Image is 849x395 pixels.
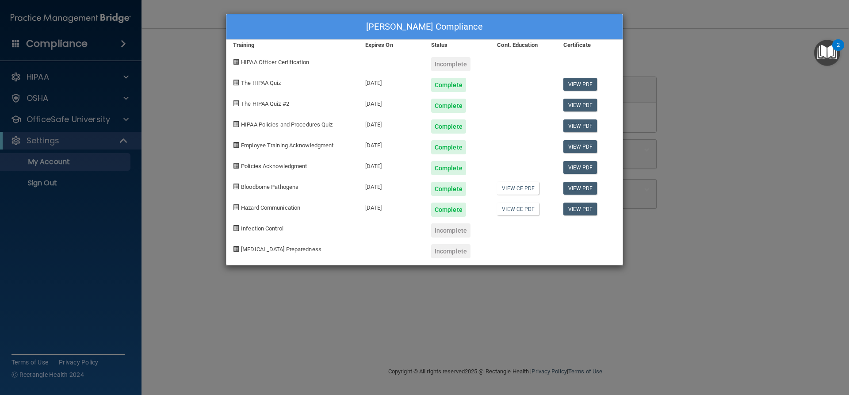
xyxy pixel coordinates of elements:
div: Complete [431,140,466,154]
a: View CE PDF [497,182,539,195]
a: View CE PDF [497,203,539,215]
div: [DATE] [359,71,424,92]
div: Training [226,40,359,50]
div: Complete [431,203,466,217]
button: Open Resource Center, 2 new notifications [814,40,840,66]
div: Cont. Education [490,40,556,50]
span: Employee Training Acknowledgment [241,142,333,149]
div: Incomplete [431,57,470,71]
div: Complete [431,78,466,92]
div: Certificate [557,40,623,50]
span: Bloodborne Pathogens [241,184,298,190]
div: Status [424,40,490,50]
a: View PDF [563,161,597,174]
a: View PDF [563,99,597,111]
a: View PDF [563,119,597,132]
div: Complete [431,99,466,113]
div: [DATE] [359,196,424,217]
div: 2 [837,45,840,57]
span: [MEDICAL_DATA] Preparedness [241,246,321,253]
div: Complete [431,161,466,175]
span: Infection Control [241,225,283,232]
div: [DATE] [359,134,424,154]
span: Policies Acknowledgment [241,163,307,169]
div: Complete [431,119,466,134]
a: View PDF [563,203,597,215]
div: [PERSON_NAME] Compliance [226,14,623,40]
a: View PDF [563,182,597,195]
span: HIPAA Policies and Procedures Quiz [241,121,333,128]
div: Incomplete [431,244,470,258]
span: The HIPAA Quiz [241,80,281,86]
span: HIPAA Officer Certification [241,59,309,65]
span: Hazard Communication [241,204,300,211]
div: Expires On [359,40,424,50]
div: [DATE] [359,175,424,196]
a: View PDF [563,78,597,91]
div: [DATE] [359,154,424,175]
div: [DATE] [359,92,424,113]
div: [DATE] [359,113,424,134]
div: Incomplete [431,223,470,238]
div: Complete [431,182,466,196]
span: The HIPAA Quiz #2 [241,100,289,107]
a: View PDF [563,140,597,153]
